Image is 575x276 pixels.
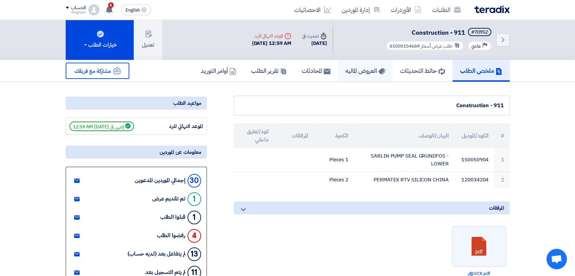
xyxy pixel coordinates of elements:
th: المرفقات [274,124,314,148]
td: 1 [494,148,509,172]
a: الطلبات [427,2,466,18]
div: قبلوا الطلب [160,214,185,221]
span: 4 [108,2,114,8]
td: 2 Pieces [314,172,354,188]
span: إنتهي في [DATE] 12:59 AM [69,121,134,131]
h5: Construction - 911 [385,28,493,37]
div: #70952 [471,30,488,35]
h5: حائط التحديثات [400,67,445,75]
span: مشاركة مع فريقك [75,67,111,75]
a: أوامر التوريد [193,60,244,82]
h5: تقرير الطلب [251,67,287,75]
h5: المحادثات [302,67,330,75]
div: معلومات عن الموردين [66,146,207,159]
th: البيان/الوصف [354,124,454,148]
div: إجمالي الموردين المدعوين [135,177,185,184]
div: تم تقديم عرض [152,196,185,202]
th: الكمية [314,124,354,148]
div: Construction - 911 [240,101,504,110]
div: الموعد النهائي للرد [252,32,292,39]
div: الحساب [71,5,86,11]
td: 150050904 [454,148,494,172]
a: Open chat [546,249,567,269]
span: طلب عرض أسعار [421,43,453,50]
div: 1 [187,192,201,206]
td: 120034204 [454,172,494,188]
div: خيارات الطلب [83,41,117,49]
td: SARLIN PUMP SEAL GRUNDFOS - LOWER [354,148,454,172]
img: profile_test.png [88,4,99,15]
div: 1 [187,211,201,224]
div: [DATE] 12:59 AM [252,39,292,47]
a: المحادثات [294,60,338,82]
h5: ملخص الطلب [460,67,502,75]
span: #8100015468 [390,43,420,50]
td: 2 [494,172,509,188]
div: لم يتم التسجيل بعد [145,269,185,276]
button: تعديل [134,20,162,60]
a: الاحصائيات [289,2,336,18]
div: مواعيد الطلب [66,97,207,110]
div: صدرت في [302,32,327,39]
span: English [126,8,140,13]
div: [DATE] [302,39,327,47]
a: العروض الماليه [338,60,393,82]
div: رفضوا الطلب [157,232,185,239]
a: الأوردرات [385,2,427,18]
div: الموعد النهائي للرد [152,123,203,130]
h5: أوامر التوريد [201,67,236,75]
h5: العروض الماليه [345,67,385,75]
button: English [121,4,151,15]
th: كود/تعليق داخلي [234,124,274,148]
a: حائط التحديثات [393,60,453,82]
div: 13 [187,247,201,261]
span: عادي [471,43,481,49]
div: لم يتفاعل بعد (لديه حساب) [128,251,185,257]
div: Mirghani [66,11,86,14]
a: تقرير الطلب [244,60,294,82]
th: # [494,124,509,148]
span: Construction - 911 [412,28,465,37]
a: إدارة الموردين [336,2,385,18]
img: Teradix logo [474,5,510,13]
div: 4 [187,229,201,243]
div: 30 [187,174,201,188]
a: ملخص الطلب [453,60,510,82]
button: خيارات الطلب [66,20,134,60]
td: 1 Pieces [314,148,354,172]
td: PERMATEX RTV SILICON CHINA [354,172,454,188]
th: الكود/الموديل [454,124,494,148]
span: المرفقات [489,204,504,212]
